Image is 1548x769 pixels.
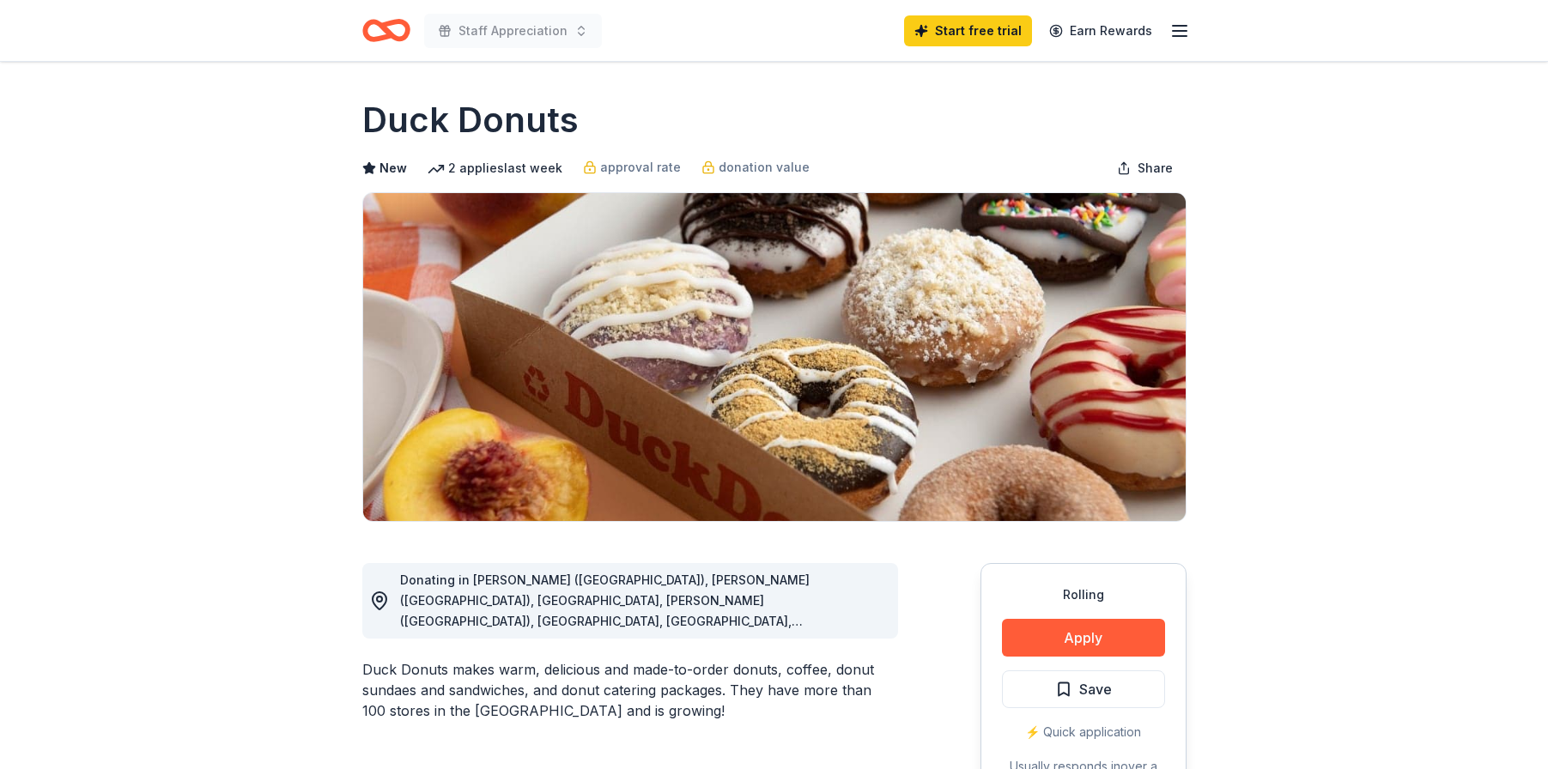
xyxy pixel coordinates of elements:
[428,158,562,179] div: 2 applies last week
[362,659,898,721] div: Duck Donuts makes warm, delicious and made-to-order donuts, coffee, donut sundaes and sandwiches,...
[362,96,579,144] h1: Duck Donuts
[1079,678,1112,700] span: Save
[1039,15,1163,46] a: Earn Rewards
[379,158,407,179] span: New
[362,10,410,51] a: Home
[1002,619,1165,657] button: Apply
[363,193,1186,521] img: Image for Duck Donuts
[583,157,681,178] a: approval rate
[600,157,681,178] span: approval rate
[701,157,810,178] a: donation value
[1002,584,1165,605] div: Rolling
[1002,670,1165,708] button: Save
[1103,151,1187,185] button: Share
[904,15,1032,46] a: Start free trial
[458,21,568,41] span: Staff Appreciation
[1002,722,1165,742] div: ⚡️ Quick application
[424,14,602,48] button: Staff Appreciation
[1138,158,1173,179] span: Share
[719,157,810,178] span: donation value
